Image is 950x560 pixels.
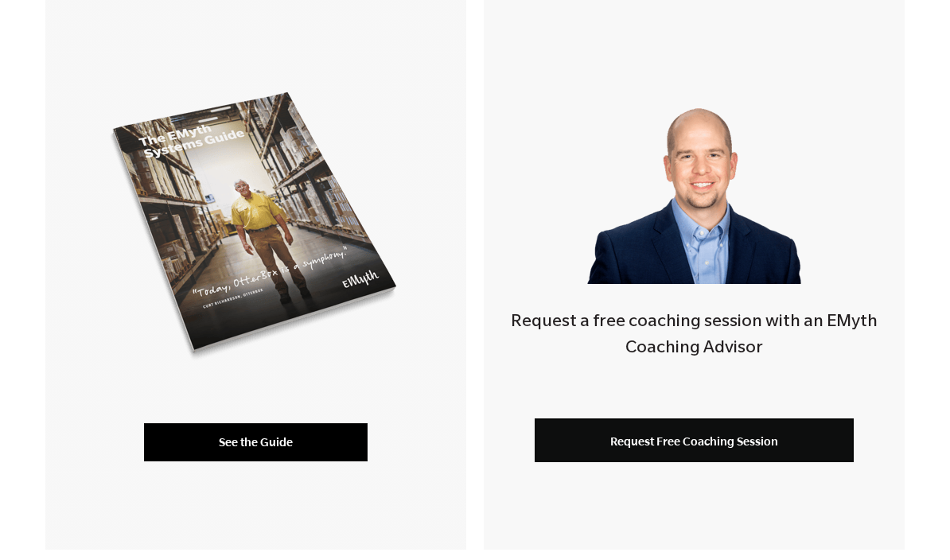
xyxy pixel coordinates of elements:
[144,424,368,462] a: See the Guide
[870,484,950,560] iframe: Chat Widget
[102,83,410,369] img: systems-mockup-transp
[535,419,854,463] a: Request Free Coaching Session
[610,435,778,449] span: Request Free Coaching Session
[580,79,809,285] img: Smart-business-coach.png
[484,311,905,364] h4: Request a free coaching session with an EMyth Coaching Advisor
